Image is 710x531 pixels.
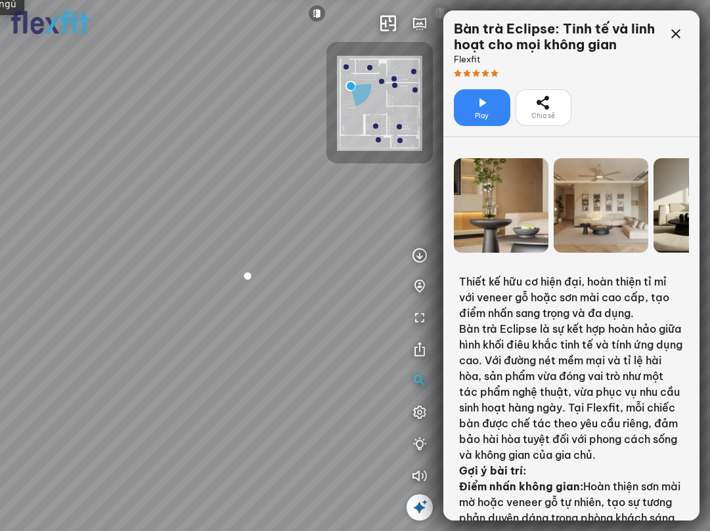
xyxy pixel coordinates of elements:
[459,480,583,493] strong: Điểm nhấn không gian:
[459,321,684,463] p: Bàn trà Eclipse là sự kết hợp hoàn hảo giữa hình khối điêu khắc tinh tế và tính ứng dụng cao. Với...
[472,70,480,77] span: star
[11,11,89,35] img: logo
[459,274,684,321] p: Thiết kế hữu cơ hiện đại, hoàn thiện tỉ mỉ với veneer gỗ hoặc sơn mài cao cấp, tạo điểm nhấn sang...
[454,21,663,53] div: Bàn trà Eclipse: Tinh tế và linh hoạt cho mọi không gian
[454,53,663,66] div: Flexfit
[475,111,489,121] span: Play
[454,70,462,77] span: star
[463,70,471,77] span: star
[491,70,499,77] span: star
[531,111,555,121] span: Chia sẻ
[459,464,526,477] strong: Gợi ý bài trí:
[337,56,422,151] img: Flexfit_Apt1_M__JKL4XAWR2ATG_large.png
[481,70,489,77] span: star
